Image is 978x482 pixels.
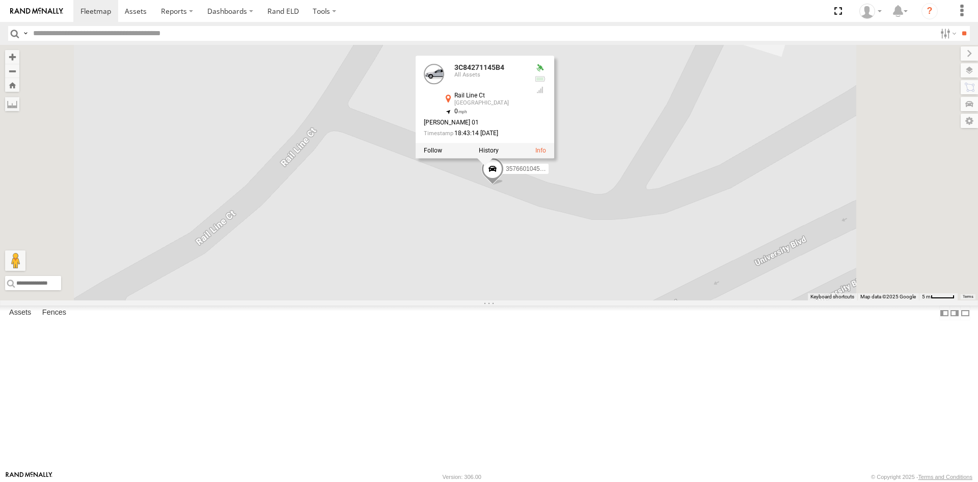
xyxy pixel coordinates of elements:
[5,250,25,271] button: Drag Pegman onto the map to open Street View
[534,64,546,72] div: Valid GPS Fix
[810,293,854,300] button: Keyboard shortcuts
[506,165,557,172] span: 357660104512769
[860,294,916,299] span: Map data ©2025 Google
[5,64,19,78] button: Zoom out
[10,8,63,15] img: rand-logo.svg
[454,108,467,115] span: 0
[871,474,972,480] div: © Copyright 2025 -
[424,130,526,137] div: Date/time of location update
[939,306,949,320] label: Dock Summary Table to the Left
[4,306,36,320] label: Assets
[454,92,526,99] div: Rail Line Ct
[918,474,972,480] a: Terms and Conditions
[454,100,526,106] div: [GEOGRAPHIC_DATA]
[424,119,526,125] div: [PERSON_NAME] 01
[5,97,19,111] label: Measure
[37,306,71,320] label: Fences
[856,4,885,19] div: Nalinda Hewa
[949,306,960,320] label: Dock Summary Table to the Right
[5,78,19,92] button: Zoom Home
[21,26,30,41] label: Search Query
[961,114,978,128] label: Map Settings
[454,71,526,78] div: All Assets
[963,295,973,299] a: Terms (opens in new tab)
[443,474,481,480] div: Version: 306.00
[534,75,546,83] div: No voltage information received from this device.
[479,147,499,154] label: View Asset History
[424,64,444,84] a: View Asset Details
[936,26,958,41] label: Search Filter Options
[5,50,19,64] button: Zoom in
[6,472,52,482] a: Visit our Website
[454,63,504,71] a: 3C84271145B4
[424,147,442,154] label: Realtime tracking of Asset
[960,306,970,320] label: Hide Summary Table
[534,86,546,94] div: GSM Signal = 4
[922,294,931,299] span: 5 m
[919,293,958,300] button: Map Scale: 5 m per 43 pixels
[535,147,546,154] a: View Asset Details
[921,3,938,19] i: ?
